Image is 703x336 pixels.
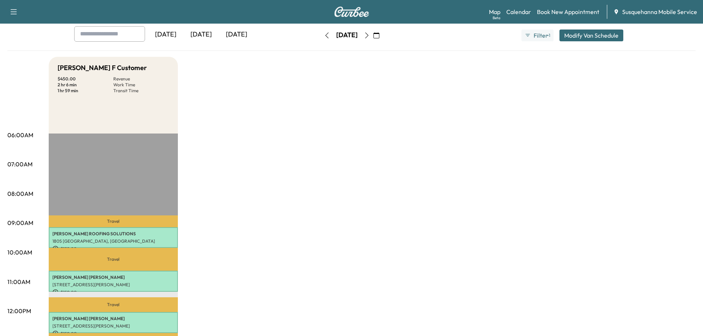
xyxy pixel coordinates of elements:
p: [PERSON_NAME] [PERSON_NAME] [52,316,174,322]
p: [PERSON_NAME] [PERSON_NAME] [52,274,174,280]
div: [DATE] [183,26,219,43]
div: Beta [493,15,500,21]
button: Modify Van Schedule [559,30,623,41]
p: [STREET_ADDRESS][PERSON_NAME] [52,282,174,288]
p: 12:00PM [7,306,31,315]
p: Transit Time [113,88,169,94]
p: Travel [49,297,178,312]
p: 10:00AM [7,248,32,257]
span: Susquehanna Mobile Service [622,7,697,16]
p: Revenue [113,76,169,82]
a: Calendar [506,7,531,16]
p: $ 150.00 [52,289,174,296]
p: 07:00AM [7,160,32,169]
img: Curbee Logo [334,7,369,17]
p: 09:00AM [7,218,33,227]
p: 1 hr 59 min [58,88,113,94]
a: MapBeta [489,7,500,16]
div: [DATE] [219,26,254,43]
p: [STREET_ADDRESS][PERSON_NAME] [52,323,174,329]
p: 11:00AM [7,277,30,286]
span: Filter [534,31,547,40]
div: [DATE] [148,26,183,43]
p: 2 hr 6 min [58,82,113,88]
p: 06:00AM [7,131,33,139]
span: 1 [549,32,550,38]
a: Book New Appointment [537,7,599,16]
p: $ 150.00 [52,246,174,252]
p: [PERSON_NAME] ROOFING SOLUTIONS [52,231,174,237]
p: Work Time [113,82,169,88]
p: Travel [49,215,178,227]
button: Filter●1 [521,30,553,41]
p: $ 450.00 [58,76,113,82]
div: [DATE] [336,31,358,40]
p: 08:00AM [7,189,33,198]
p: 1805 [GEOGRAPHIC_DATA], [GEOGRAPHIC_DATA] [52,238,174,244]
span: ● [547,34,548,37]
p: Travel [49,248,178,271]
h5: [PERSON_NAME] F Customer [58,63,147,73]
